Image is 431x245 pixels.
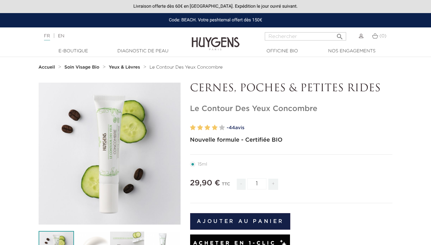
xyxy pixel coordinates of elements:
[250,48,314,55] a: Officine Bio
[336,31,344,39] i: 
[190,162,215,167] label: 15ml
[41,32,175,40] div: |
[265,32,346,41] input: Rechercher
[237,179,246,190] span: -
[227,123,393,133] a: -44avis
[111,48,175,55] a: Diagnostic de peau
[192,27,240,51] img: Huygens
[268,179,279,190] span: +
[39,65,56,70] a: Accueil
[64,65,100,70] strong: Soin Visage Bio
[197,123,203,132] label: 2
[41,48,105,55] a: E-Boutique
[247,178,266,189] input: Quantité
[229,125,235,130] span: 44
[190,104,393,114] h1: Le Contour Des Yeux Concombre
[320,48,384,55] a: Nos engagements
[222,177,230,195] div: TTC
[64,65,101,70] a: Soin Visage Bio
[204,123,210,132] label: 3
[190,123,196,132] label: 1
[109,65,142,70] a: Yeux & Lèvres
[212,123,218,132] label: 4
[334,30,346,39] button: 
[190,83,393,95] p: CERNES, POCHES & PETITES RIDES
[190,137,283,143] strong: Nouvelle formule - Certifiée BIO
[109,65,140,70] strong: Yeux & Lèvres
[149,65,223,70] a: Le Contour Des Yeux Concombre
[39,65,55,70] strong: Accueil
[58,34,64,38] a: EN
[219,123,225,132] label: 5
[190,179,220,187] span: 29,90 €
[190,213,291,230] button: Ajouter au panier
[44,34,50,41] a: FR
[379,34,386,38] span: (0)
